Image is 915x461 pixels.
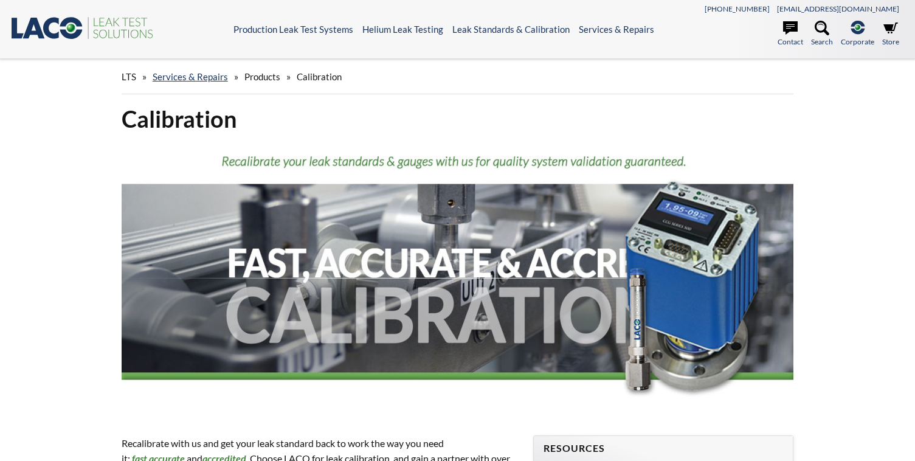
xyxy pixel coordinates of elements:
[579,24,654,35] a: Services & Repairs
[244,71,280,82] span: Products
[841,36,874,47] span: Corporate
[153,71,228,82] a: Services & Repairs
[122,60,794,94] div: » » »
[778,21,803,47] a: Contact
[233,24,353,35] a: Production Leak Test Systems
[452,24,570,35] a: Leak Standards & Calibration
[122,144,794,412] img: Fast, Accurate & Accredited Calibration header
[777,4,899,13] a: [EMAIL_ADDRESS][DOMAIN_NAME]
[705,4,770,13] a: [PHONE_NUMBER]
[362,24,443,35] a: Helium Leak Testing
[297,71,342,82] span: Calibration
[811,21,833,47] a: Search
[882,21,899,47] a: Store
[122,104,794,134] h1: Calibration
[544,442,783,455] h4: Resources
[122,71,136,82] span: LTS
